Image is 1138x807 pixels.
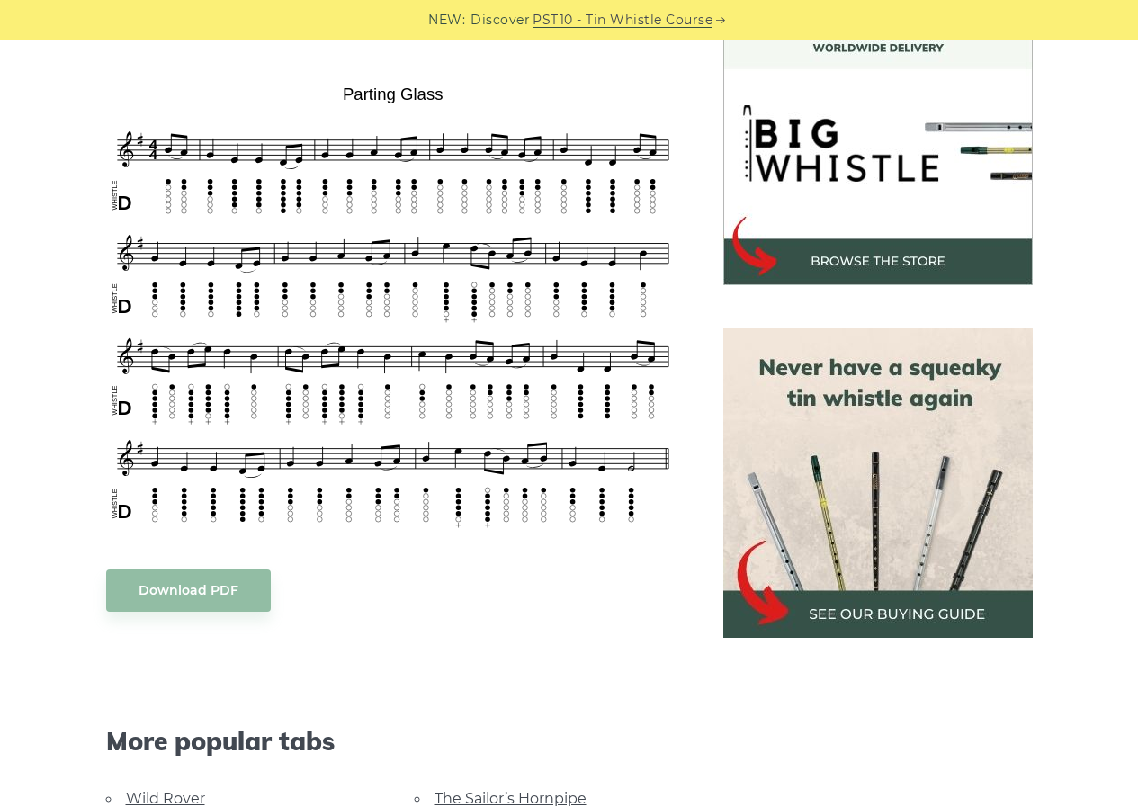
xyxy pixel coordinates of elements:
span: More popular tabs [106,726,680,757]
a: The Sailor’s Hornpipe [435,790,587,807]
a: PST10 - Tin Whistle Course [533,10,712,31]
span: NEW: [428,10,465,31]
a: Wild Rover [126,790,205,807]
span: Discover [470,10,530,31]
img: Parting Glass Tin Whistle Tab & Sheet Music [106,78,680,533]
a: Download PDF [106,569,271,612]
img: tin whistle buying guide [723,328,1033,638]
